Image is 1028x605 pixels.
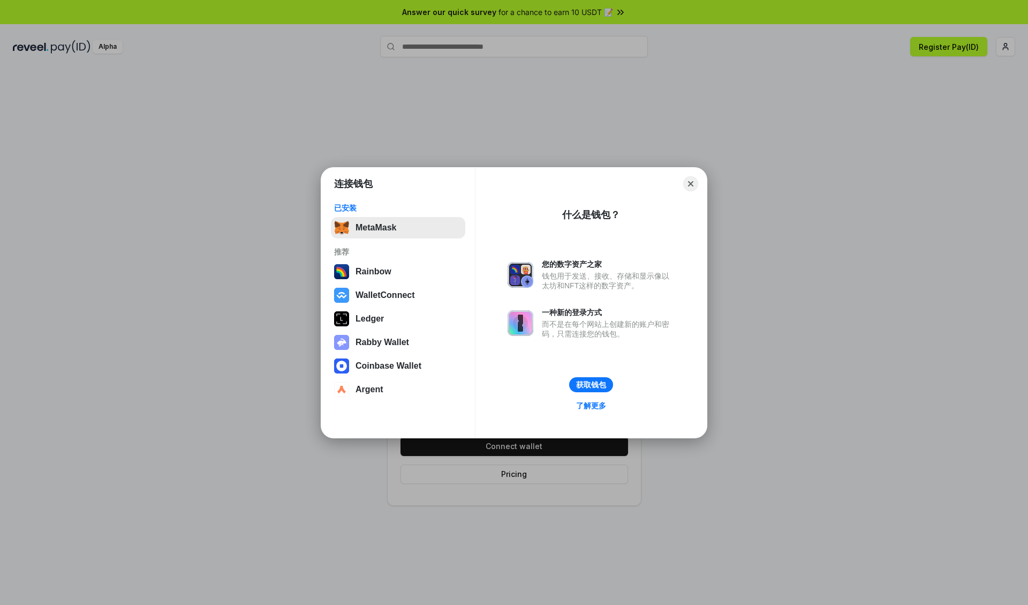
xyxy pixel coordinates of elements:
[356,223,396,233] div: MetaMask
[334,203,462,213] div: 已安装
[542,319,675,339] div: 而不是在每个网站上创建新的账户和密码，只需连接您的钱包。
[334,177,373,190] h1: 连接钱包
[334,382,349,397] img: svg+xml,%3Csvg%20width%3D%2228%22%20height%3D%2228%22%20viewBox%3D%220%200%2028%2028%22%20fill%3D...
[576,401,606,410] div: 了解更多
[508,310,533,336] img: svg+xml,%3Csvg%20xmlns%3D%22http%3A%2F%2Fwww.w3.org%2F2000%2Fsvg%22%20fill%3D%22none%22%20viewBox...
[331,355,465,377] button: Coinbase Wallet
[508,262,533,288] img: svg+xml,%3Csvg%20xmlns%3D%22http%3A%2F%2Fwww.w3.org%2F2000%2Fsvg%22%20fill%3D%22none%22%20viewBox...
[542,308,675,317] div: 一种新的登录方式
[542,259,675,269] div: 您的数字资产之家
[334,311,349,326] img: svg+xml,%3Csvg%20xmlns%3D%22http%3A%2F%2Fwww.w3.org%2F2000%2Fsvg%22%20width%3D%2228%22%20height%3...
[683,176,698,191] button: Close
[570,399,613,413] a: 了解更多
[331,308,465,330] button: Ledger
[331,261,465,282] button: Rainbow
[334,247,462,257] div: 推荐
[542,271,675,290] div: 钱包用于发送、接收、存储和显示像以太坊和NFT这样的数字资产。
[356,385,383,394] div: Argent
[331,332,465,353] button: Rabby Wallet
[356,361,421,371] div: Coinbase Wallet
[356,290,415,300] div: WalletConnect
[334,220,349,235] img: svg+xml,%3Csvg%20fill%3D%22none%22%20height%3D%2233%22%20viewBox%3D%220%200%2035%2033%22%20width%...
[569,377,613,392] button: 获取钱包
[331,285,465,306] button: WalletConnect
[334,358,349,374] img: svg+xml,%3Csvg%20width%3D%2228%22%20height%3D%2228%22%20viewBox%3D%220%200%2028%2028%22%20fill%3D...
[334,264,349,279] img: svg+xml,%3Csvg%20width%3D%22120%22%20height%3D%22120%22%20viewBox%3D%220%200%20120%20120%22%20fil...
[356,267,391,277] div: Rainbow
[331,217,465,238] button: MetaMask
[356,314,384,324] div: Ledger
[562,208,620,221] div: 什么是钱包？
[331,379,465,400] button: Argent
[334,335,349,350] img: svg+xml,%3Csvg%20xmlns%3D%22http%3A%2F%2Fwww.w3.org%2F2000%2Fsvg%22%20fill%3D%22none%22%20viewBox...
[356,338,409,347] div: Rabby Wallet
[576,380,606,390] div: 获取钱包
[334,288,349,303] img: svg+xml,%3Csvg%20width%3D%2228%22%20height%3D%2228%22%20viewBox%3D%220%200%2028%2028%22%20fill%3D...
